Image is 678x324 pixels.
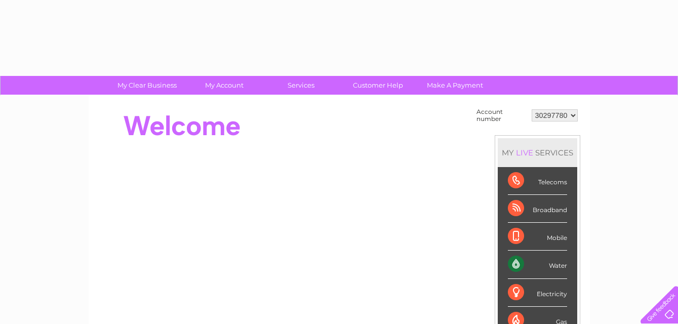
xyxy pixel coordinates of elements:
[508,167,567,195] div: Telecoms
[508,223,567,251] div: Mobile
[474,106,529,125] td: Account number
[508,251,567,278] div: Water
[508,279,567,307] div: Electricity
[105,76,189,95] a: My Clear Business
[336,76,420,95] a: Customer Help
[514,148,535,157] div: LIVE
[508,195,567,223] div: Broadband
[498,138,577,167] div: MY SERVICES
[413,76,497,95] a: Make A Payment
[259,76,343,95] a: Services
[182,76,266,95] a: My Account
